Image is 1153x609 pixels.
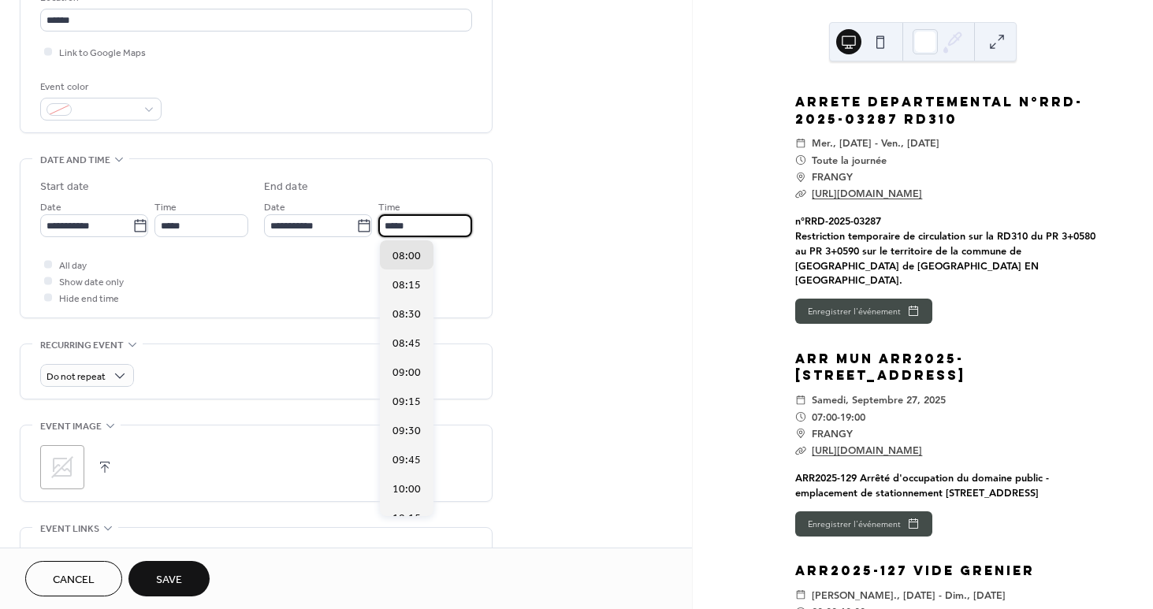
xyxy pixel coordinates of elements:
span: 08:45 [392,336,421,352]
div: n°RRD-2025-03287 Restriction temporaire de circulation sur la RD310 du PR 3+0580 au PR 3+0590 sur... [795,214,1102,288]
span: Event links [40,521,99,537]
span: Toute la journée [812,152,887,169]
a: [URL][DOMAIN_NAME] [812,444,922,456]
div: sept. [750,593,772,602]
span: 08:15 [392,277,421,294]
div: ​ [795,185,806,202]
div: Start date [40,179,89,195]
div: ​ [795,152,806,169]
span: Save [156,572,182,589]
div: 17 [751,104,772,122]
span: 19:00 [840,409,865,425]
span: Do not repeat [46,368,106,386]
span: Time [378,199,400,216]
span: samedi, septembre 27, 2025 [812,392,946,408]
div: Event color [40,79,158,95]
span: 07:00 [812,409,837,425]
span: Cancel [53,572,95,589]
div: sept. [750,381,772,390]
span: 08:30 [392,306,421,323]
button: Cancel [25,561,122,596]
span: 09:30 [392,423,421,440]
span: mer., [DATE] - ven., [DATE] [812,135,939,151]
span: 08:00 [392,248,421,265]
span: 09:45 [392,452,421,469]
div: ​ [795,392,806,408]
span: 09:15 [392,394,421,410]
button: Enregistrer l'événement [795,511,932,537]
a: ARR2025-127 Vide grenier [795,563,1035,578]
a: ARR MUN ARR2025-[STREET_ADDRESS] [795,351,965,384]
div: ARR2025-129 Arrêté d'occupation du domaine public -emplacement de stationnement [STREET_ADDRESS] [795,470,1102,500]
span: Date [264,199,285,216]
div: End date [264,179,308,195]
span: All day [59,258,87,274]
span: Time [154,199,177,216]
span: 10:00 [392,481,421,498]
a: [URL][DOMAIN_NAME] [812,187,922,199]
span: Date and time [40,152,110,169]
span: Event image [40,418,102,435]
span: Date [40,199,61,216]
span: - [837,409,840,425]
span: 10:15 [392,511,421,527]
span: FRANGY [812,169,853,185]
a: ARRETE DEPARTEMENTAL N°RRD-2025-03287 RD310 [795,94,1083,127]
span: Recurring event [40,337,124,354]
div: ​ [795,135,806,151]
div: ​ [795,442,806,459]
div: ​ [795,409,806,425]
div: sept. [750,124,772,133]
span: [PERSON_NAME]., [DATE] - dim., [DATE] [812,587,1006,603]
span: 09:00 [392,365,421,381]
div: ​ [795,587,806,603]
div: ​ [795,169,806,185]
span: Hide end time [59,291,119,307]
div: ​ [795,425,806,442]
button: Enregistrer l'événement [795,299,932,324]
div: 27 [751,573,772,591]
span: Link to Google Maps [59,45,146,61]
span: FRANGY [812,425,853,442]
div: ; [40,445,84,489]
span: Show date only [59,274,124,291]
div: 27 [751,361,772,379]
button: Save [128,561,210,596]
